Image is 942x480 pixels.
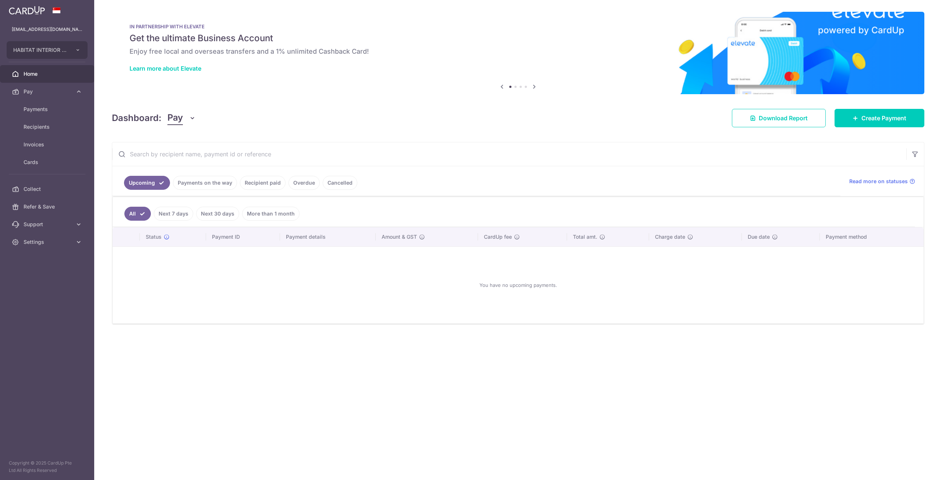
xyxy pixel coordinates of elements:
a: Payments on the way [173,176,237,190]
span: Home [24,70,72,78]
span: Read more on statuses [849,178,908,185]
span: Pay [24,88,72,95]
span: Download Report [759,114,808,122]
iframe: Opens a widget where you can find more information [895,458,935,476]
span: Cards [24,159,72,166]
span: Amount & GST [382,233,417,241]
span: Settings [24,238,72,246]
img: Renovation banner [112,12,924,94]
span: Due date [748,233,770,241]
span: Charge date [655,233,685,241]
a: Overdue [288,176,320,190]
a: All [124,207,151,221]
h4: Dashboard: [112,111,162,125]
span: Total amt. [573,233,597,241]
button: HABITAT INTERIOR PTE. LTD. [7,41,88,59]
span: Payments [24,106,72,113]
a: Cancelled [323,176,357,190]
img: CardUp [9,6,45,15]
span: CardUp fee [484,233,512,241]
span: Pay [167,111,183,125]
a: Recipient paid [240,176,286,190]
a: Next 30 days [196,207,239,221]
div: You have no upcoming payments. [121,253,915,317]
span: Refer & Save [24,203,72,210]
th: Payment details [280,227,376,246]
button: Pay [167,111,196,125]
h6: Enjoy free local and overseas transfers and a 1% unlimited Cashback Card! [130,47,907,56]
input: Search by recipient name, payment id or reference [112,142,906,166]
p: IN PARTNERSHIP WITH ELEVATE [130,24,907,29]
span: Create Payment [861,114,906,122]
span: Recipients [24,123,72,131]
a: More than 1 month [242,207,300,221]
span: Invoices [24,141,72,148]
a: Learn more about Elevate [130,65,201,72]
span: Collect [24,185,72,193]
p: [EMAIL_ADDRESS][DOMAIN_NAME] [12,26,82,33]
span: Support [24,221,72,228]
a: Create Payment [835,109,924,127]
a: Next 7 days [154,207,193,221]
a: Upcoming [124,176,170,190]
th: Payment method [820,227,924,246]
h5: Get the ultimate Business Account [130,32,907,44]
span: Status [146,233,162,241]
a: Download Report [732,109,826,127]
span: HABITAT INTERIOR PTE. LTD. [13,46,68,54]
th: Payment ID [206,227,280,246]
a: Read more on statuses [849,178,915,185]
